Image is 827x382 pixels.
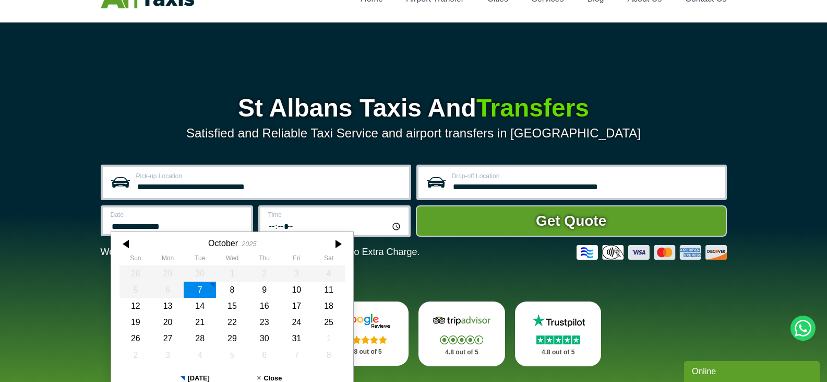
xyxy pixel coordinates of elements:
[248,265,280,282] div: 02 October 2025
[216,347,248,363] div: 05 November 2025
[536,335,580,344] img: Stars
[184,330,216,346] div: 28 October 2025
[248,314,280,330] div: 23 October 2025
[577,245,727,260] img: Credit And Debit Cards
[684,359,822,382] iframe: chat widget
[313,330,345,346] div: 01 November 2025
[151,347,184,363] div: 03 November 2025
[313,314,345,330] div: 25 October 2025
[184,347,216,363] div: 04 November 2025
[280,298,313,314] div: 17 October 2025
[268,212,402,218] label: Time
[208,238,238,248] div: October
[242,240,256,248] div: 2025
[322,302,409,366] a: Google Stars 4.8 out of 5
[101,96,727,121] h1: St Albans Taxis And
[119,265,152,282] div: 28 September 2025
[216,282,248,298] div: 08 October 2025
[333,345,397,358] p: 4.8 out of 5
[476,94,589,122] span: Transfers
[248,347,280,363] div: 06 November 2025
[248,282,280,298] div: 09 October 2025
[526,346,590,359] p: 4.8 out of 5
[184,282,216,298] div: 07 October 2025
[344,335,387,344] img: Stars
[515,302,602,366] a: Trustpilot Stars 4.8 out of 5
[151,282,184,298] div: 06 October 2025
[300,247,420,257] span: The Car at No Extra Charge.
[313,265,345,282] div: 04 October 2025
[151,330,184,346] div: 27 October 2025
[151,314,184,330] div: 20 October 2025
[216,314,248,330] div: 22 October 2025
[313,254,345,265] th: Saturday
[151,298,184,314] div: 13 October 2025
[184,298,216,314] div: 14 October 2025
[151,265,184,282] div: 29 September 2025
[280,314,313,330] div: 24 October 2025
[527,313,590,329] img: Trustpilot
[280,265,313,282] div: 03 October 2025
[248,254,280,265] th: Thursday
[119,314,152,330] div: 19 October 2025
[184,265,216,282] div: 30 September 2025
[184,314,216,330] div: 21 October 2025
[216,330,248,346] div: 29 October 2025
[119,330,152,346] div: 26 October 2025
[280,347,313,363] div: 07 November 2025
[313,298,345,314] div: 18 October 2025
[248,298,280,314] div: 16 October 2025
[280,282,313,298] div: 10 October 2025
[216,254,248,265] th: Wednesday
[184,254,216,265] th: Tuesday
[313,282,345,298] div: 11 October 2025
[313,347,345,363] div: 08 November 2025
[216,298,248,314] div: 15 October 2025
[119,254,152,265] th: Sunday
[280,330,313,346] div: 31 October 2025
[119,298,152,314] div: 12 October 2025
[440,335,483,344] img: Stars
[101,126,727,141] p: Satisfied and Reliable Taxi Service and airport transfers in [GEOGRAPHIC_DATA]
[111,212,245,218] label: Date
[430,313,493,329] img: Tripadvisor
[280,254,313,265] th: Friday
[216,265,248,282] div: 01 October 2025
[416,205,727,237] button: Get Quote
[334,313,397,329] img: Google
[430,346,494,359] p: 4.8 out of 5
[119,282,152,298] div: 05 October 2025
[418,302,505,366] a: Tripadvisor Stars 4.8 out of 5
[136,173,403,179] label: Pick-up Location
[452,173,718,179] label: Drop-off Location
[101,247,420,258] p: We Now Accept Card & Contactless Payment In
[248,330,280,346] div: 30 October 2025
[119,347,152,363] div: 02 November 2025
[151,254,184,265] th: Monday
